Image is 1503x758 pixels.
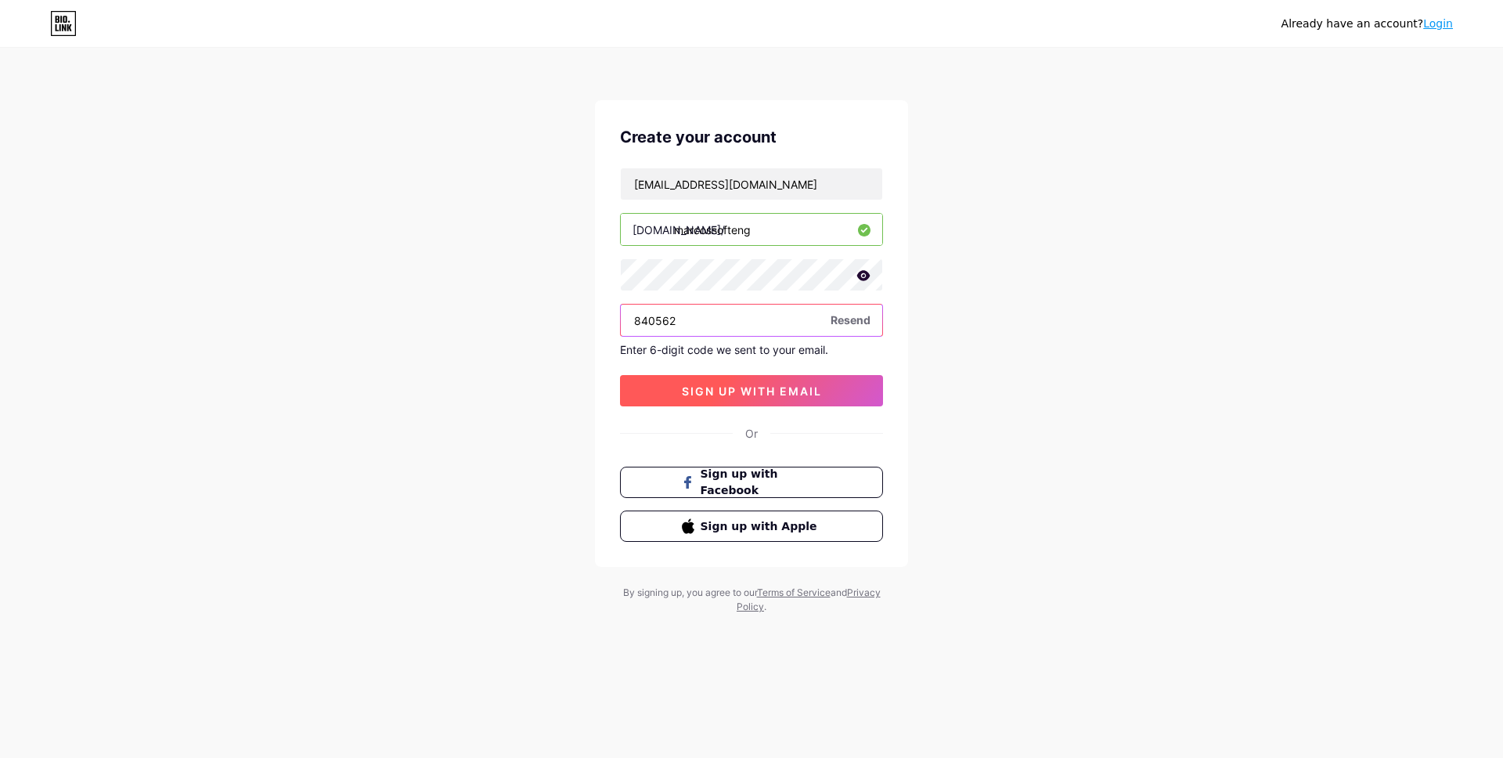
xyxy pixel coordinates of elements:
[620,375,883,406] button: sign up with email
[620,511,883,542] button: Sign up with Apple
[682,384,822,398] span: sign up with email
[1423,17,1453,30] a: Login
[620,467,883,498] button: Sign up with Facebook
[701,466,822,499] span: Sign up with Facebook
[701,518,822,535] span: Sign up with Apple
[757,587,831,598] a: Terms of Service
[633,222,725,238] div: [DOMAIN_NAME]/
[618,586,885,614] div: By signing up, you agree to our and .
[620,125,883,149] div: Create your account
[621,305,882,336] input: Paste login code
[621,168,882,200] input: Email
[831,312,870,328] span: Resend
[745,425,758,442] div: Or
[621,214,882,245] input: username
[620,343,883,356] div: Enter 6-digit code we sent to your email.
[1281,16,1453,32] div: Already have an account?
